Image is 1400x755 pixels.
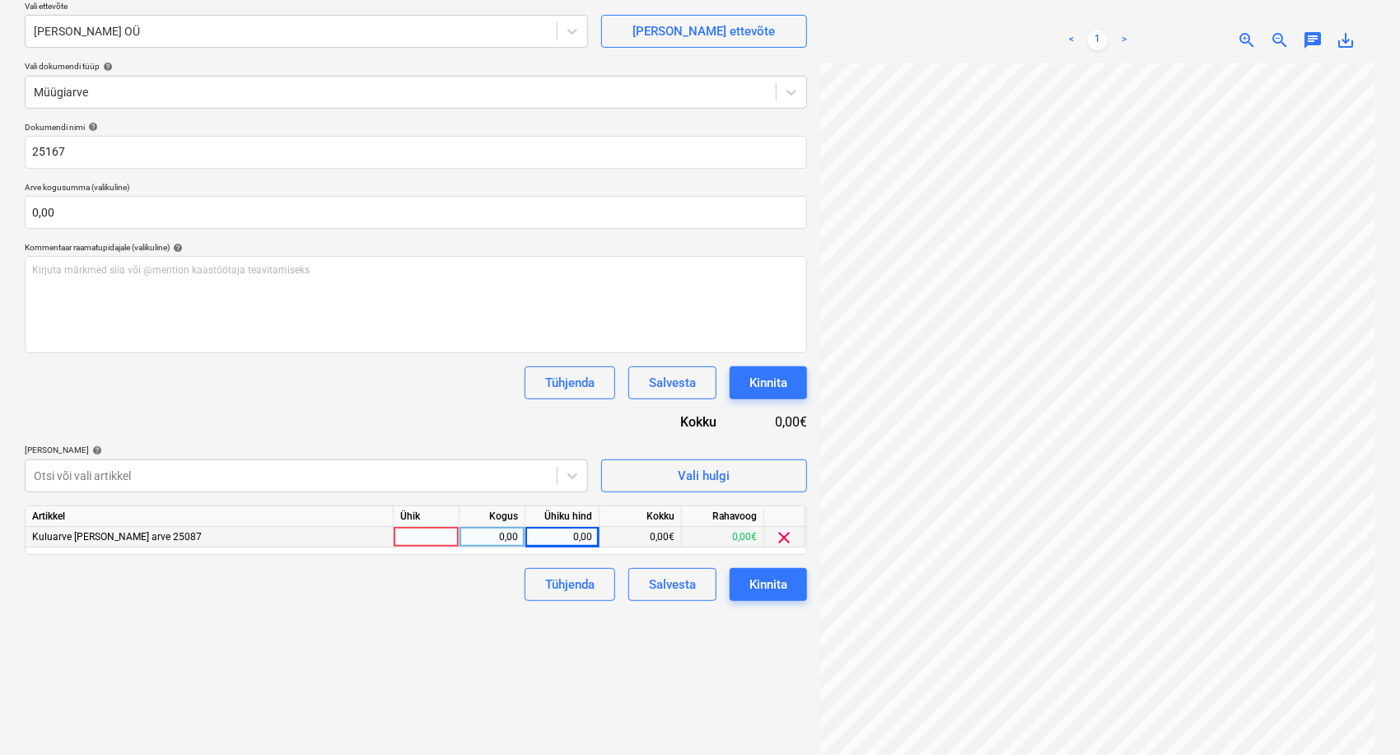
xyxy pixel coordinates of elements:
div: [PERSON_NAME] [25,445,588,455]
div: Vali dokumendi tüüp [25,61,807,72]
div: Kinnita [749,372,787,394]
button: Tühjenda [525,568,615,601]
div: Ühik [394,506,460,527]
button: Tühjenda [525,366,615,399]
div: 0,00€ [744,412,807,431]
div: Tühjenda [545,372,595,394]
div: 0,00€ [682,527,764,548]
div: 0,00 [466,527,518,548]
span: chat [1303,30,1323,50]
button: [PERSON_NAME] ettevõte [601,15,807,48]
a: Next page [1114,30,1134,50]
div: 0,00 [532,527,592,548]
div: Kokku [600,506,682,527]
div: 0,00€ [600,527,682,548]
button: Salvesta [628,568,716,601]
span: clear [775,528,795,548]
input: Dokumendi nimi [25,136,807,169]
span: zoom_in [1237,30,1257,50]
div: Salvesta [649,372,696,394]
div: Salvesta [649,574,696,595]
button: Kinnita [730,366,807,399]
div: Dokumendi nimi [25,122,807,133]
span: save_alt [1336,30,1356,50]
div: Kokku [593,412,744,431]
div: Ühiku hind [525,506,600,527]
a: Previous page [1062,30,1081,50]
div: Kogus [460,506,525,527]
span: help [89,445,102,455]
div: Kinnita [749,574,787,595]
span: help [170,243,183,253]
span: zoom_out [1270,30,1290,50]
p: Vali ettevõte [25,1,588,15]
button: Salvesta [628,366,716,399]
p: Arve kogusumma (valikuline) [25,182,807,196]
div: Kommentaar raamatupidajale (valikuline) [25,242,807,253]
button: Kinnita [730,568,807,601]
span: help [100,62,113,72]
div: Vali hulgi [678,465,730,487]
input: Arve kogusumma (valikuline) [25,196,807,229]
button: Vali hulgi [601,459,807,492]
span: help [85,122,98,132]
div: [PERSON_NAME] ettevõte [632,21,775,42]
div: Rahavoog [682,506,764,527]
div: Artikkel [26,506,394,527]
a: Page 1 is your current page [1088,30,1108,50]
span: Kuluarve Emileks arve 25087 [32,531,202,543]
div: Tühjenda [545,574,595,595]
